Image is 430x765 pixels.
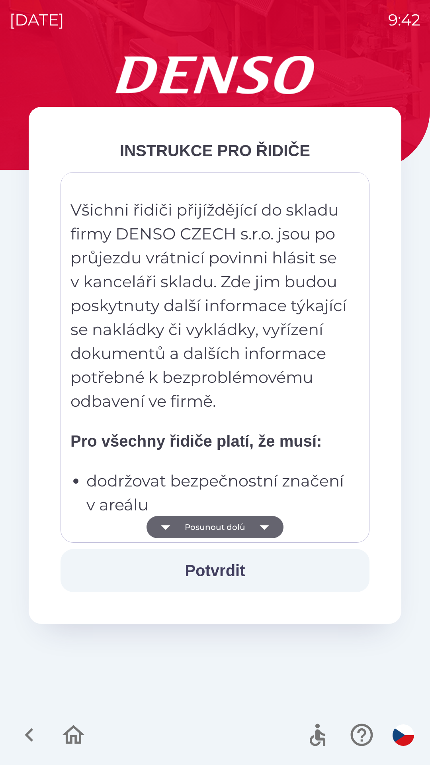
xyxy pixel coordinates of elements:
[61,139,369,163] div: INSTRUKCE PRO ŘIDIČE
[61,549,369,592] button: Potvrdit
[86,469,348,517] p: dodržovat bezpečnostní značení v areálu
[70,432,322,450] strong: Pro všechny řidiče platí, že musí:
[70,198,348,413] p: Všichni řidiči přijíždějící do skladu firmy DENSO CZECH s.r.o. jsou po průjezdu vrátnicí povinni ...
[388,8,420,32] p: 9:42
[29,56,401,94] img: Logo
[147,516,283,538] button: Posunout dolů
[10,8,64,32] p: [DATE]
[393,724,414,746] img: cs flag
